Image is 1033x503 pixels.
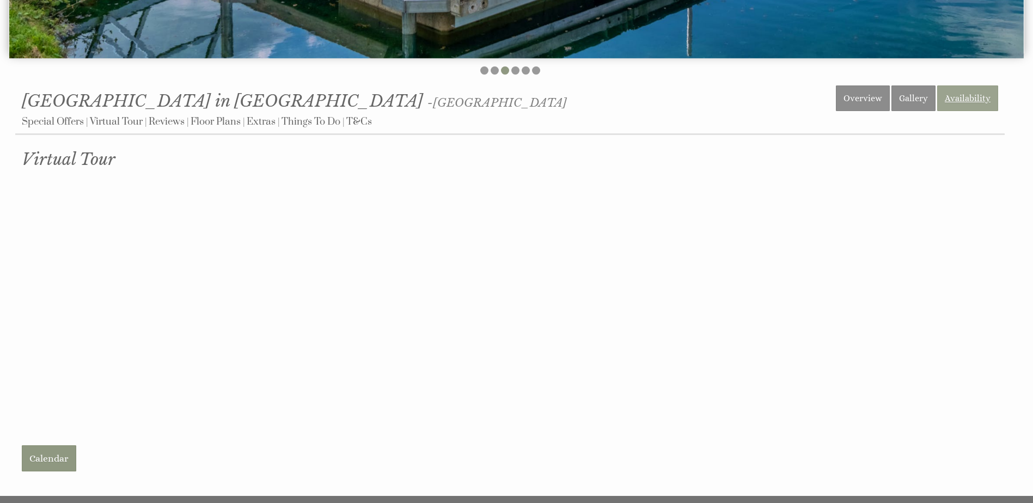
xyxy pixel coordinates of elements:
[90,115,143,128] a: Virtual Tour
[22,91,427,111] a: [GEOGRAPHIC_DATA] in [GEOGRAPHIC_DATA]
[891,85,936,111] a: Gallery
[149,115,185,128] a: Reviews
[937,85,998,111] a: Availability
[22,445,76,471] a: Calendar
[22,91,423,111] span: [GEOGRAPHIC_DATA] in [GEOGRAPHIC_DATA]
[22,115,84,128] a: Special Offers
[836,85,890,111] a: Overview
[22,149,998,169] a: Virtual Tour
[346,115,372,128] a: T&Cs
[433,96,567,110] a: [GEOGRAPHIC_DATA]
[191,115,241,128] a: Floor Plans
[427,96,567,110] span: -
[247,115,276,128] a: Extras
[282,115,340,128] a: Things To Do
